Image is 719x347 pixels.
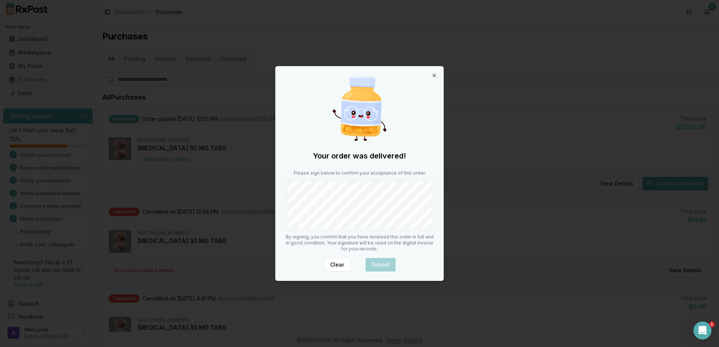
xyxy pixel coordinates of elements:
iframe: Intercom live chat [693,321,711,339]
span: 1 [709,321,715,327]
h2: Your order was delivered! [285,151,434,161]
p: By signing, you confirm that you have received this order in full and in good condition. Your sig... [285,234,434,252]
button: Clear [324,258,350,272]
p: Please sign below to confirm your acceptance of this order. [285,170,434,176]
img: Happy Pill Bottle [323,72,396,145]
